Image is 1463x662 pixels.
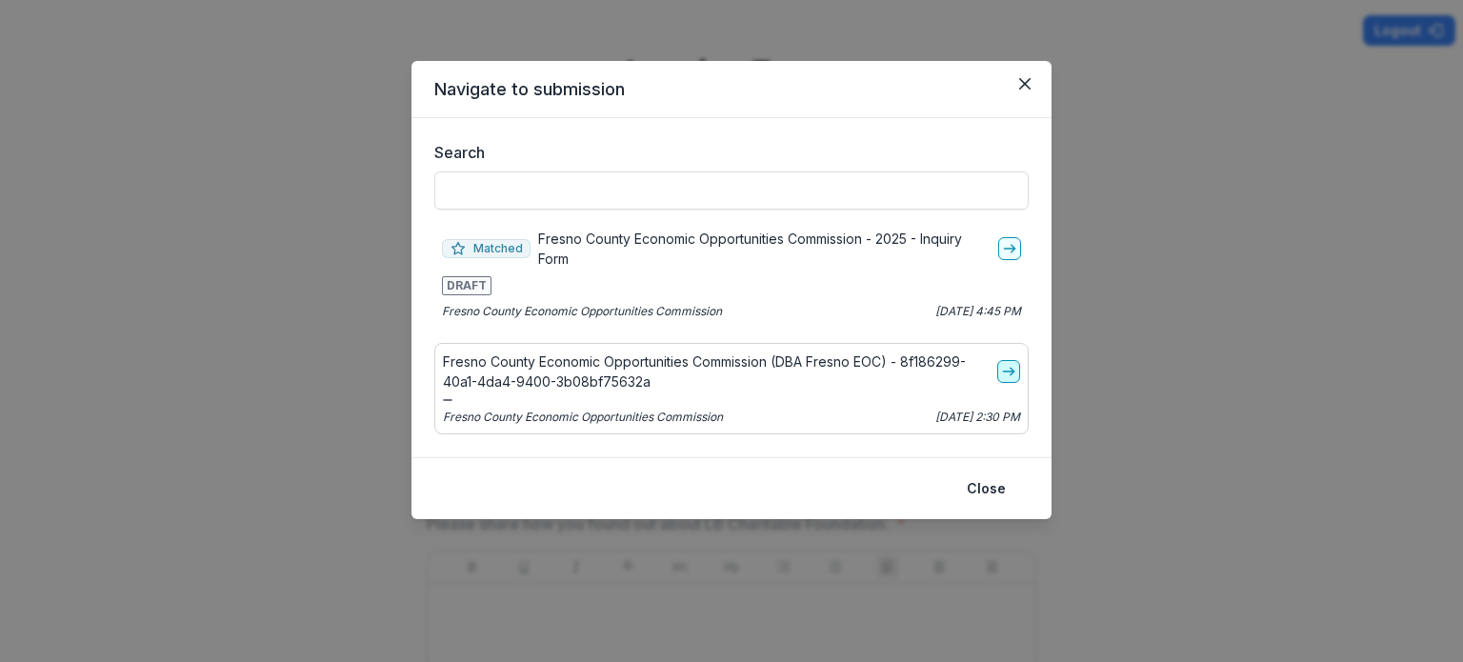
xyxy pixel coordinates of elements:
label: Search [434,141,1017,164]
button: Close [1010,69,1040,99]
span: DRAFT [442,276,491,295]
p: [DATE] 4:45 PM [935,303,1021,320]
button: Close [955,473,1017,504]
p: Fresno County Economic Opportunities Commission [443,409,723,426]
span: Matched [442,239,531,258]
p: Fresno County Economic Opportunities Commission (DBA Fresno EOC) - 8f186299-40a1-4da4-9400-3b08bf... [443,351,990,391]
p: Fresno County Economic Opportunities Commission - 2025 - Inquiry Form [538,229,991,269]
a: go-to [998,237,1021,260]
header: Navigate to submission [411,61,1052,118]
p: Fresno County Economic Opportunities Commission [442,303,722,320]
p: [DATE] 2:30 PM [935,409,1020,426]
a: go-to [997,360,1020,383]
